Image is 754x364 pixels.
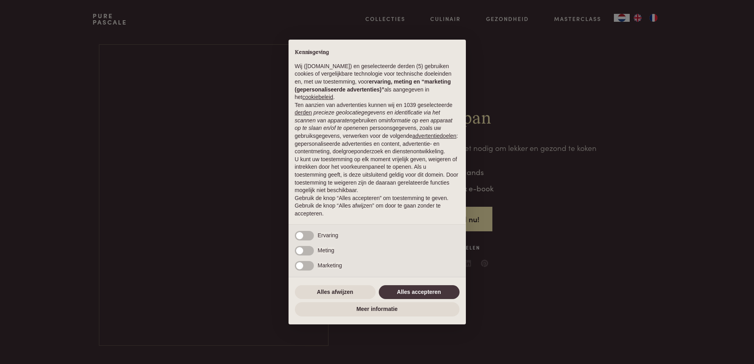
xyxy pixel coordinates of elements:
[318,247,334,253] span: Meting
[295,101,460,156] p: Ten aanzien van advertenties kunnen wij en 1039 geselecteerde gebruiken om en persoonsgegevens, z...
[295,156,460,194] p: U kunt uw toestemming op elk moment vrijelijk geven, weigeren of intrekken door het voorkeurenpan...
[302,94,333,100] a: cookiebeleid
[412,132,456,140] button: advertentiedoelen
[295,49,460,56] h2: Kennisgeving
[295,63,460,101] p: Wij ([DOMAIN_NAME]) en geselecteerde derden (5) gebruiken cookies of vergelijkbare technologie vo...
[295,109,440,124] em: precieze geolocatiegegevens en identificatie via het scannen van apparaten
[295,302,460,316] button: Meer informatie
[318,262,342,269] span: Marketing
[295,285,376,299] button: Alles afwijzen
[295,78,451,93] strong: ervaring, meting en “marketing (gepersonaliseerde advertenties)”
[318,232,338,238] span: Ervaring
[295,109,312,117] button: derden
[295,117,453,131] em: informatie op een apparaat op te slaan en/of te openen
[379,285,460,299] button: Alles accepteren
[295,194,460,218] p: Gebruik de knop “Alles accepteren” om toestemming te geven. Gebruik de knop “Alles afwijzen” om d...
